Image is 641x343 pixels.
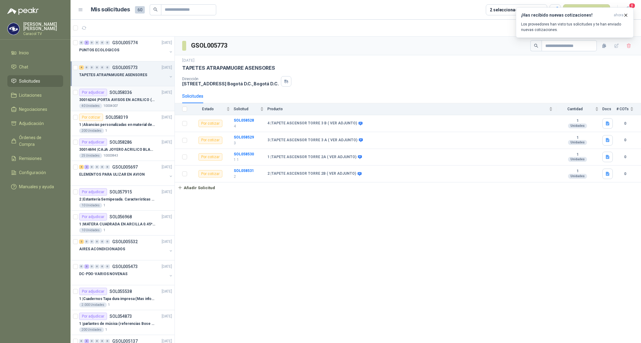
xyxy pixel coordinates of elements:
[71,285,175,310] a: Por adjudicarSOL055538[DATE] 1 |Cuadernos Tapa dura impresa (Mas informacion en el adjunto)2.000 ...
[234,118,254,123] a: SOL058528
[84,240,89,244] div: 0
[182,93,203,99] div: Solicitudes
[7,7,39,15] img: Logo peakr
[162,314,172,319] p: [DATE]
[267,138,357,143] b: 3 | TAPETE ASCENSOR TORRE 3 A ( VER ADJUNTO)
[162,139,172,145] p: [DATE]
[109,289,132,294] p: SOL055538
[534,44,538,48] span: search
[79,103,102,108] div: 40 Unidades
[79,147,155,153] p: 30014694 | CAJA JOYERO ACRILICO BLANCO OPAL (En el adjunto mas detalle)
[7,75,63,87] a: Solicitudes
[79,39,173,59] a: 0 3 0 0 0 0 GSOL005774[DATE] PUNTOS ECOLOGICOS
[100,240,105,244] div: 0
[521,21,628,33] p: Los proveedores han visto tus solicitudes y te han enviado nuevas cotizaciones.
[84,264,89,269] div: 3
[79,138,107,146] div: Por adjudicar
[182,77,278,81] p: Dirección
[112,264,138,269] p: GSOL005473
[79,188,107,196] div: Por adjudicar
[103,103,118,108] p: 10004007
[516,7,634,38] button: ¡Has recibido nuevas cotizaciones!ahora Los proveedores han visto tus solicitudes y te han enviad...
[568,123,587,128] div: Unidades
[135,6,145,14] span: 60
[623,4,634,15] button: 8
[616,107,629,111] span: # COTs
[19,183,54,190] span: Manuales y ayuda
[79,97,155,103] p: 30016244 | PORTA AVISOS EN ACRILICO (En el adjunto mas informacion)
[90,240,94,244] div: 0
[7,103,63,115] a: Negociaciones
[79,89,107,96] div: Por adjudicar
[267,171,356,176] b: 2 | TAPETE ASCENSOR TORRE 2B ( VER ADJUNTO)
[23,32,63,36] p: Caracol TV
[79,172,144,177] p: ELEMENTOS PARA ULIZAR EN AVION
[19,106,47,113] span: Negociaciones
[162,214,172,220] p: [DATE]
[629,3,635,9] span: 8
[234,169,254,173] a: SOL058531
[162,239,172,245] p: [DATE]
[153,7,158,12] span: search
[108,302,110,307] p: 1
[71,111,175,136] a: Por cotizarSOL058319[DATE] 1 |Alcancías personalizadas en material de cerámica (VER ADJUNTO)200 U...
[109,140,132,144] p: SOL058286
[568,140,587,145] div: Unidades
[162,65,172,71] p: [DATE]
[616,103,641,115] th: # COTs
[95,240,99,244] div: 0
[79,163,173,183] a: 4 2 0 0 0 0 GSOL005697[DATE] ELEMENTOS PARA ULIZAR EN AVION
[106,115,128,119] p: SOL058319
[84,65,89,70] div: 0
[563,4,610,15] button: Nueva solicitud
[234,123,264,129] p: 4
[95,41,99,45] div: 0
[616,121,634,127] b: 0
[79,288,107,295] div: Por adjudicar
[7,181,63,193] a: Manuales y ayuda
[79,271,127,277] p: DC-PDO-VARIOS NOVENAS
[234,157,264,163] p: 1 1
[198,170,222,177] div: Por cotizar
[616,171,634,177] b: 0
[71,310,175,335] a: Por adjudicarSOL054873[DATE] 1 |parlantes de música (referencias Bose o Alexa) CON MARCACION 1 LO...
[19,155,42,162] span: Remisiones
[100,41,105,45] div: 0
[79,65,84,70] div: 4
[112,165,138,169] p: GSOL005697
[79,165,84,169] div: 4
[234,174,264,180] p: 2
[79,213,107,220] div: Por adjudicar
[234,135,254,139] a: SOL058529
[267,121,357,126] b: 4 | TAPETE ASCENSOR TORRE 3 B ( VER ADJUNTO)
[556,119,599,123] b: 1
[8,23,19,35] img: Company Logo
[7,89,63,101] a: Licitaciones
[162,164,172,170] p: [DATE]
[79,128,104,133] div: 200 Unidades
[162,264,172,270] p: [DATE]
[556,169,599,174] b: 1
[79,327,104,332] div: 200 Unidades
[614,13,624,18] span: ahora
[267,103,556,115] th: Producto
[100,165,105,169] div: 0
[79,321,155,327] p: 1 | parlantes de música (referencias Bose o Alexa) CON MARCACION 1 LOGO (Mas datos en el adjunto)
[191,41,228,50] h3: GSOL005773
[162,289,172,294] p: [DATE]
[103,153,118,158] p: 10003843
[79,114,103,121] div: Por cotizar
[109,90,132,95] p: SOL058336
[191,107,225,111] span: Estado
[105,327,107,332] p: 1
[79,264,84,269] div: 0
[79,246,125,252] p: AIRES ACONDICIONADOS
[234,152,254,156] b: SOL058530
[112,65,138,70] p: GSOL005773
[616,154,634,160] b: 0
[79,228,102,233] div: 10 Unidades
[23,22,63,31] p: [PERSON_NAME] [PERSON_NAME]
[7,167,63,178] a: Configuración
[182,58,194,64] p: [DATE]
[79,302,107,307] div: 2.000 Unidades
